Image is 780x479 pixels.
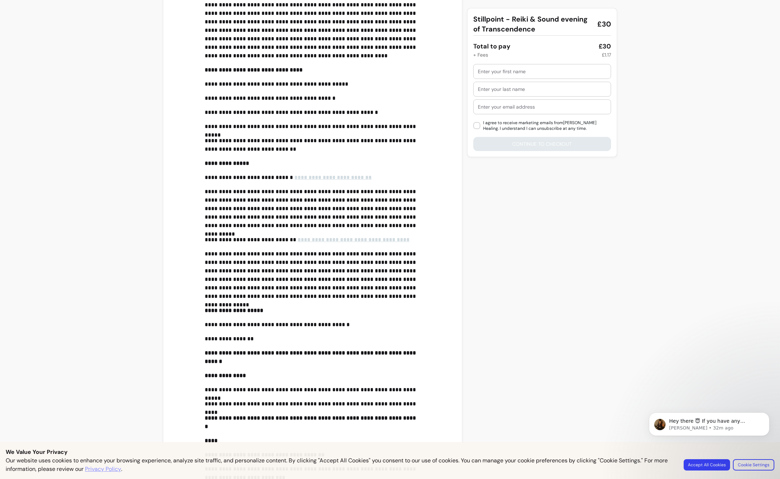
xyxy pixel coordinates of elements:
div: Total to pay [473,41,510,51]
input: Enter your email address [478,103,606,110]
span: £30 [597,19,611,29]
input: Enter your last name [478,86,606,93]
iframe: Intercom notifications message [638,398,780,475]
p: We Value Your Privacy [6,448,774,456]
div: + Fees [473,51,488,58]
div: £30 [599,41,611,51]
a: Privacy Policy [85,465,121,473]
div: £1.17 [602,51,611,58]
p: Our website uses cookies to enhance your browsing experience, analyze site traffic, and personali... [6,456,675,473]
input: Enter your first name [478,68,606,75]
span: Stillpoint - Reiki & Sound evening of Transcendence [473,14,592,34]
